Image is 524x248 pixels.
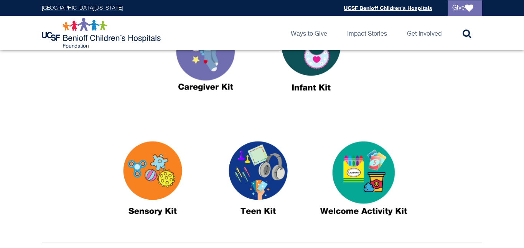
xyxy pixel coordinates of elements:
a: UCSF Benioff Children's Hospitals [344,5,432,11]
img: Logo for UCSF Benioff Children's Hospitals Foundation [42,18,163,48]
a: Give [448,0,482,16]
a: Ways to Give [285,16,333,50]
a: Impact Stories [341,16,393,50]
img: Activity Kits [316,126,412,237]
a: [GEOGRAPHIC_DATA][US_STATE] [42,5,123,11]
a: Get Involved [401,16,448,50]
img: caregiver kit [158,2,254,113]
img: infant kit [263,2,359,113]
img: Sensory Kits [105,126,201,237]
img: Teen Kit [210,126,306,237]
